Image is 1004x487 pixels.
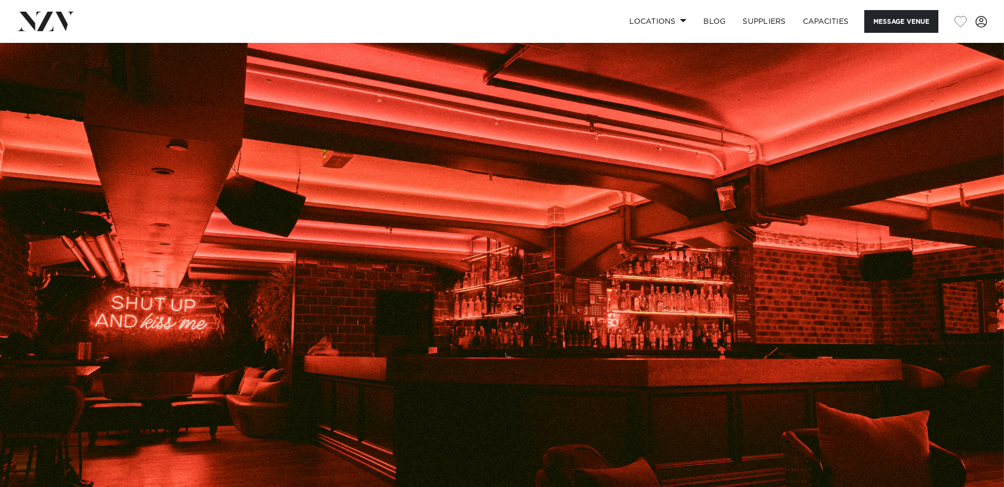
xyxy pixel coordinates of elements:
[864,10,938,33] button: Message Venue
[794,10,857,33] a: Capacities
[695,10,734,33] a: BLOG
[734,10,794,33] a: SUPPLIERS
[621,10,695,33] a: Locations
[17,12,75,31] img: nzv-logo.png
